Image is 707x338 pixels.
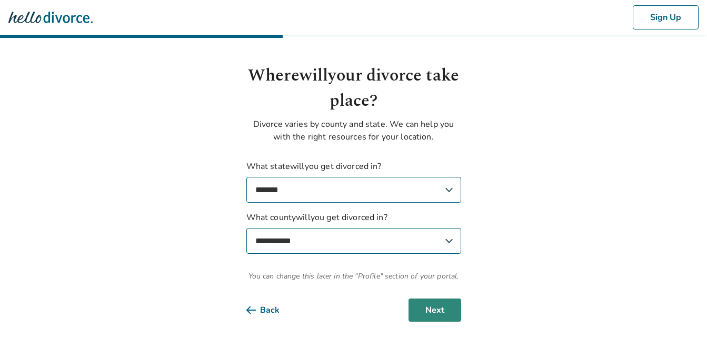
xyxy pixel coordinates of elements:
label: What county will you get divorced in? [246,211,461,254]
img: Hello Divorce Logo [8,7,93,28]
button: Next [409,299,461,322]
select: What statewillyou get divorced in? [246,177,461,203]
label: What state will you get divorced in? [246,160,461,203]
p: Divorce varies by county and state. We can help you with the right resources for your location. [246,118,461,143]
button: Back [246,299,296,322]
span: You can change this later in the "Profile" section of your portal. [246,271,461,282]
iframe: Chat Widget [654,287,707,338]
h1: Where will your divorce take place? [246,63,461,114]
select: What countywillyou get divorced in? [246,228,461,254]
button: Sign Up [633,5,699,29]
